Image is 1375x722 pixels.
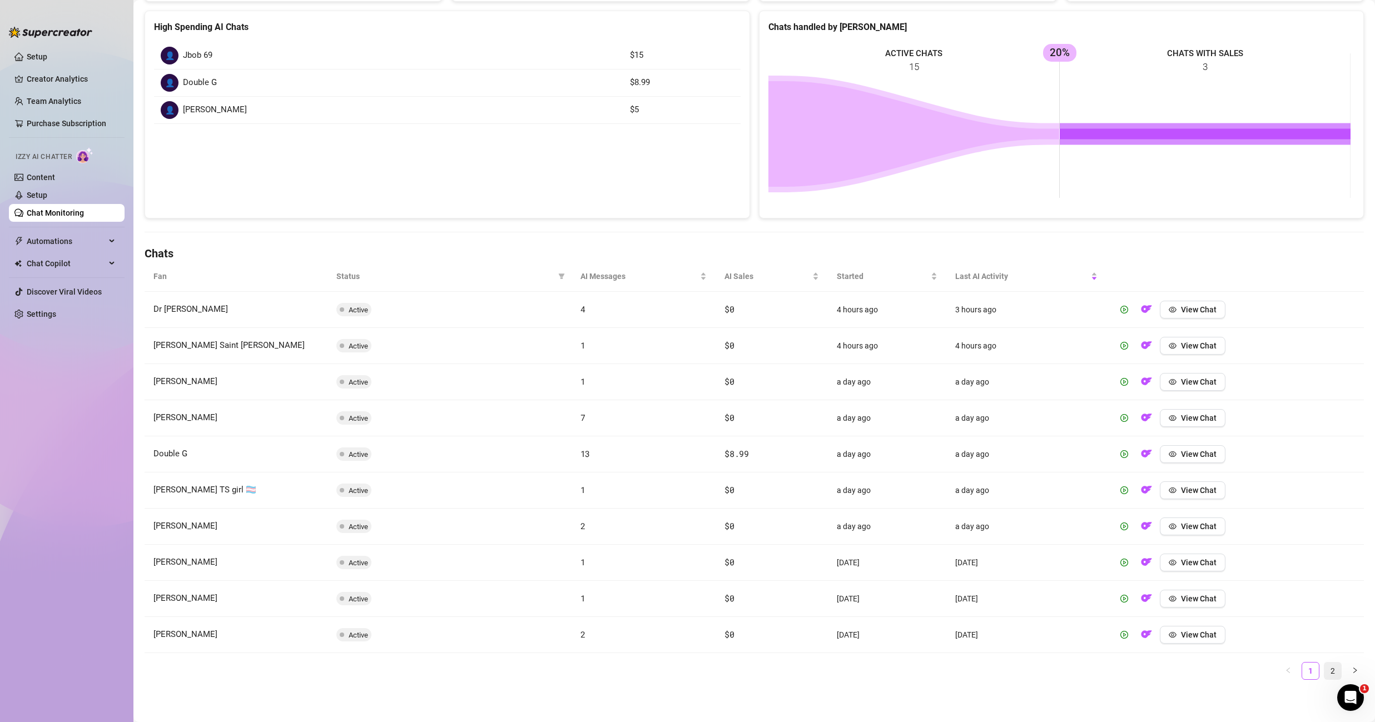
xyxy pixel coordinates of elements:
[14,260,22,267] img: Chat Copilot
[1138,445,1155,463] button: OF
[724,629,734,640] span: $0
[153,629,217,639] span: [PERSON_NAME]
[27,191,47,200] a: Setup
[27,114,116,132] a: Purchase Subscription
[1169,306,1177,313] span: eye
[336,270,554,282] span: Status
[946,581,1106,617] td: [DATE]
[837,270,929,282] span: Started
[1169,450,1177,458] span: eye
[1181,450,1217,459] span: View Chat
[580,629,585,640] span: 2
[1138,633,1155,641] a: OF
[1141,340,1152,351] img: OF
[1160,626,1225,644] button: View Chat
[1169,631,1177,639] span: eye
[1138,343,1155,352] a: OF
[724,303,734,315] span: $0
[27,97,81,106] a: Team Analytics
[630,49,734,62] article: $15
[630,76,734,89] article: $8.99
[1346,662,1364,680] li: Next Page
[1138,554,1155,571] button: OF
[946,617,1106,653] td: [DATE]
[27,173,55,182] a: Content
[1160,481,1225,499] button: View Chat
[161,74,178,92] div: 👤
[349,342,368,350] span: Active
[580,520,585,531] span: 2
[955,270,1089,282] span: Last AI Activity
[580,484,585,495] span: 1
[1181,414,1217,422] span: View Chat
[1138,560,1155,569] a: OF
[349,595,368,603] span: Active
[153,557,217,567] span: [PERSON_NAME]
[946,436,1106,472] td: a day ago
[145,246,1364,261] h4: Chats
[1138,373,1155,391] button: OF
[349,414,368,422] span: Active
[1160,554,1225,571] button: View Chat
[1138,524,1155,533] a: OF
[828,261,946,292] th: Started
[580,376,585,387] span: 1
[1138,626,1155,644] button: OF
[580,303,585,315] span: 4
[1138,301,1155,318] button: OF
[1141,376,1152,387] img: OF
[1141,484,1152,495] img: OF
[580,340,585,351] span: 1
[1352,667,1358,674] span: right
[1141,303,1152,315] img: OF
[724,520,734,531] span: $0
[27,287,102,296] a: Discover Viral Videos
[349,486,368,495] span: Active
[1160,409,1225,427] button: View Chat
[1160,517,1225,535] button: View Chat
[349,378,368,386] span: Active
[828,581,946,617] td: [DATE]
[828,400,946,436] td: a day ago
[1138,596,1155,605] a: OF
[724,484,734,495] span: $0
[153,449,187,459] span: Double G
[1169,595,1177,603] span: eye
[946,328,1106,364] td: 4 hours ago
[724,556,734,567] span: $0
[1141,520,1152,531] img: OF
[1181,305,1217,314] span: View Chat
[161,101,178,119] div: 👤
[183,49,212,62] span: Jbob 69
[946,545,1106,581] td: [DATE]
[1279,662,1297,680] li: Previous Page
[1324,663,1341,679] a: 2
[946,509,1106,545] td: a day ago
[27,255,106,272] span: Chat Copilot
[724,270,810,282] span: AI Sales
[558,273,565,280] span: filter
[580,592,585,604] span: 1
[1160,373,1225,391] button: View Chat
[154,20,741,34] div: High Spending AI Chats
[1141,629,1152,640] img: OF
[1138,481,1155,499] button: OF
[349,631,368,639] span: Active
[1181,341,1217,350] span: View Chat
[1181,522,1217,531] span: View Chat
[16,152,72,162] span: Izzy AI Chatter
[1138,337,1155,355] button: OF
[9,27,92,38] img: logo-BBDzfeDw.svg
[724,448,749,459] span: $8.99
[580,556,585,567] span: 1
[349,559,368,567] span: Active
[828,545,946,581] td: [DATE]
[1169,414,1177,422] span: eye
[76,147,93,163] img: AI Chatter
[1160,337,1225,355] button: View Chat
[161,47,178,64] div: 👤
[27,70,116,88] a: Creator Analytics
[1337,684,1364,711] iframe: Intercom live chat
[27,52,47,61] a: Setup
[14,237,23,246] span: thunderbolt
